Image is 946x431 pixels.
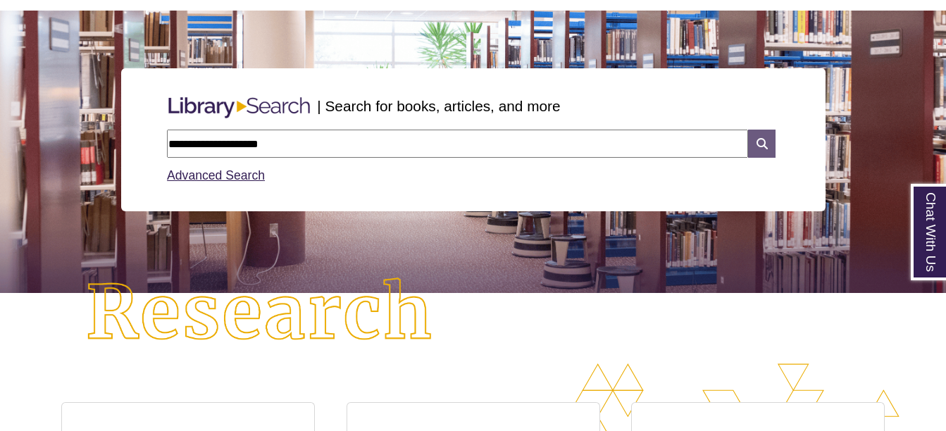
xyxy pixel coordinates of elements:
[161,92,317,124] img: Libary Search
[317,95,560,117] p: | Search for books, articles, and more
[167,168,265,182] a: Advanced Search
[47,239,473,387] img: Research
[748,130,775,158] i: Search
